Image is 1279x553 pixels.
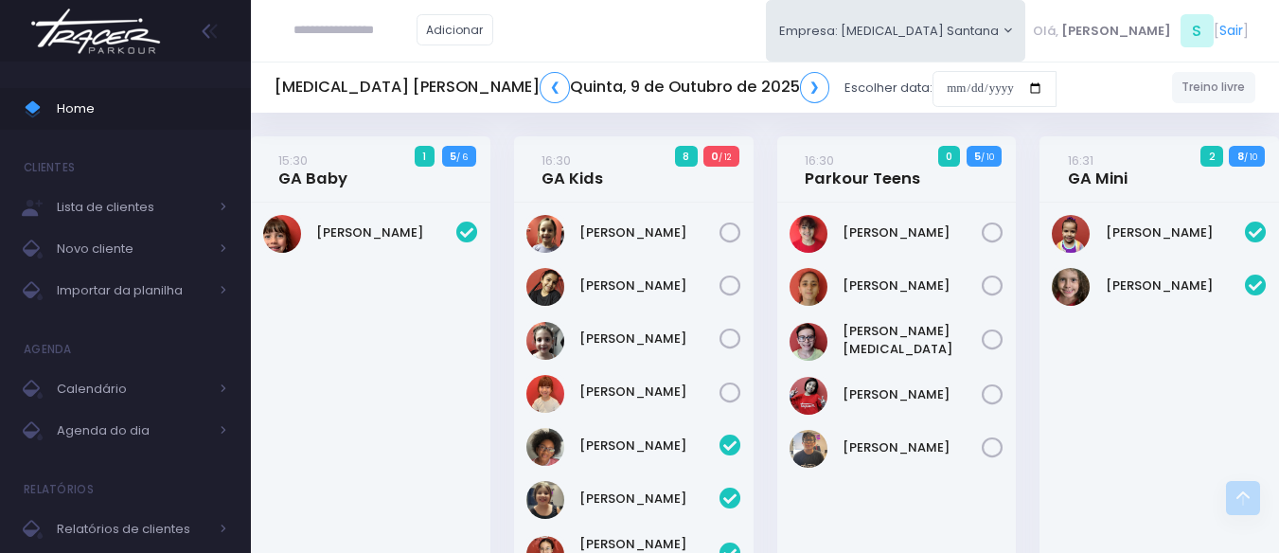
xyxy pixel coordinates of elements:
[800,72,830,103] a: ❯
[57,97,227,121] span: Home
[805,152,834,169] small: 16:30
[790,377,827,415] img: Lorena mie sato ayres
[1025,9,1255,52] div: [ ]
[719,152,731,163] small: / 12
[57,195,208,220] span: Lista de clientes
[1200,146,1223,167] span: 2
[1033,22,1058,41] span: Olá,
[24,330,72,368] h4: Agenda
[526,268,564,306] img: Livia Baião Gomes
[579,276,719,295] a: [PERSON_NAME]
[24,149,75,187] h4: Clientes
[542,152,571,169] small: 16:30
[278,152,308,169] small: 15:30
[1061,22,1171,41] span: [PERSON_NAME]
[1181,14,1214,47] span: S
[675,146,698,167] span: 8
[526,481,564,519] img: Heloisa Frederico Mota
[843,385,983,404] a: [PERSON_NAME]
[57,517,208,542] span: Relatórios de clientes
[1172,72,1256,103] a: Treino livre
[579,223,719,242] a: [PERSON_NAME]
[1106,276,1246,295] a: [PERSON_NAME]
[981,152,994,163] small: / 10
[57,419,208,443] span: Agenda do dia
[24,471,94,508] h4: Relatórios
[1106,223,1246,242] a: [PERSON_NAME]
[579,383,719,401] a: [PERSON_NAME]
[711,149,719,164] strong: 0
[1052,215,1090,253] img: Maria Cecília Menezes Rodrigues
[526,322,564,360] img: Mariana Garzuzi Palma
[974,149,981,164] strong: 5
[417,14,494,45] a: Adicionar
[843,322,983,359] a: [PERSON_NAME][MEDICAL_DATA]
[1244,152,1257,163] small: / 10
[1052,268,1090,306] img: Maria Helena Coelho Mariano
[790,323,827,361] img: João Vitor Fontan Nicoleti
[579,330,719,348] a: [PERSON_NAME]
[526,215,564,253] img: Lara Prado Pfefer
[450,149,456,164] strong: 5
[1068,152,1093,169] small: 16:31
[579,490,719,508] a: [PERSON_NAME]
[843,223,983,242] a: [PERSON_NAME]
[579,437,719,455] a: [PERSON_NAME]
[1219,21,1243,41] a: Sair
[938,146,961,167] span: 0
[57,377,208,401] span: Calendário
[263,215,301,253] img: Alice Carrozza
[805,151,920,188] a: 16:30Parkour Teens
[57,237,208,261] span: Novo cliente
[540,72,570,103] a: ❮
[275,66,1057,110] div: Escolher data:
[456,152,468,163] small: / 6
[790,268,827,306] img: Anna Júlia Roque Silva
[843,438,983,457] a: [PERSON_NAME]
[415,146,435,167] span: 1
[790,430,827,468] img: Lucas figueiredo guedes
[57,278,208,303] span: Importar da planilha
[790,215,827,253] img: Anna Helena Roque Silva
[526,428,564,466] img: Giulia Coelho Mariano
[542,151,603,188] a: 16:30GA Kids
[843,276,983,295] a: [PERSON_NAME]
[526,375,564,413] img: Mariana Namie Takatsuki Momesso
[316,223,456,242] a: [PERSON_NAME]
[278,151,347,188] a: 15:30GA Baby
[1237,149,1244,164] strong: 8
[275,72,829,103] h5: [MEDICAL_DATA] [PERSON_NAME] Quinta, 9 de Outubro de 2025
[1068,151,1128,188] a: 16:31GA Mini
